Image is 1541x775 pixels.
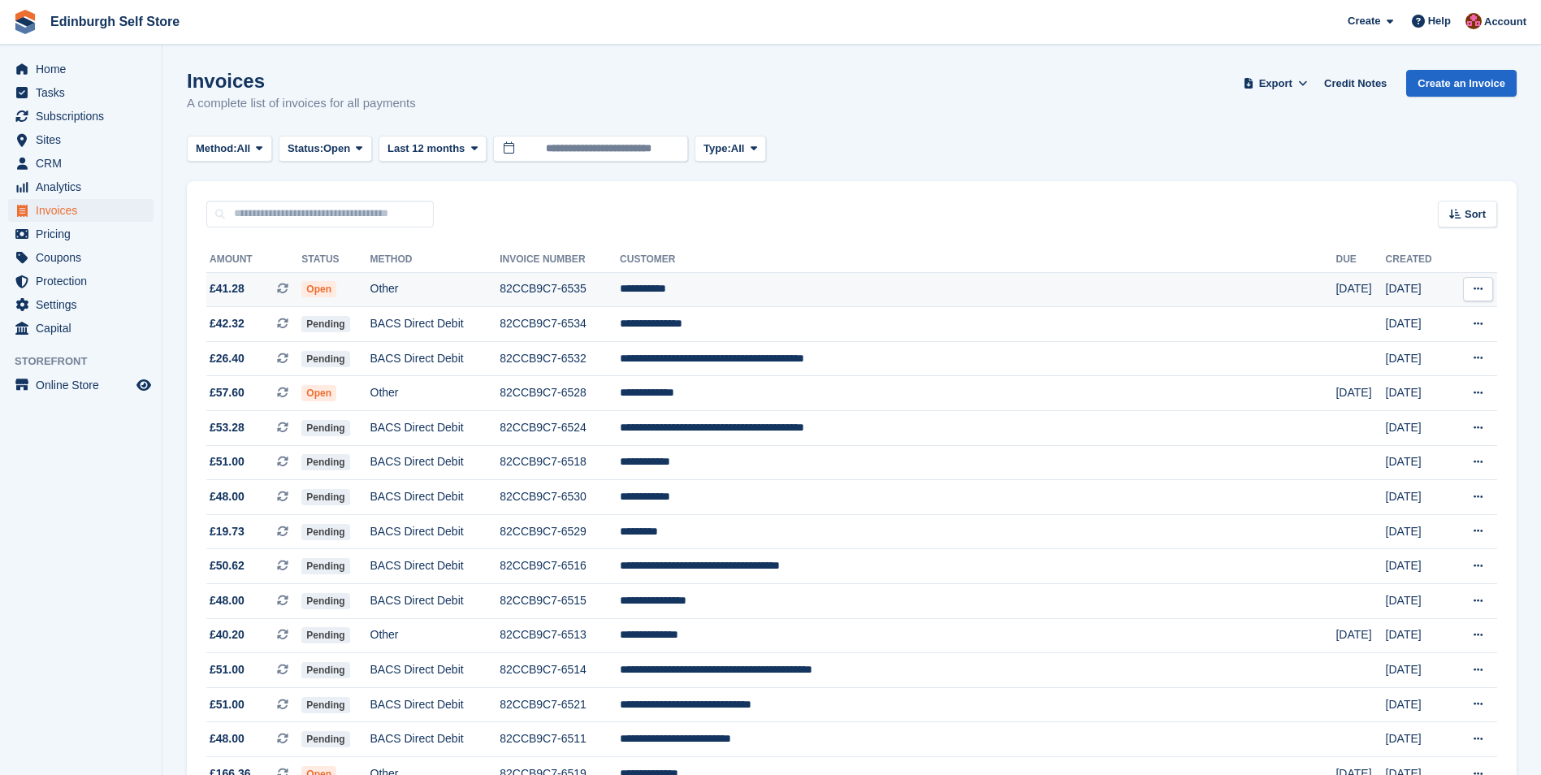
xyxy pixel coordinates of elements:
[301,697,349,713] span: Pending
[370,514,500,549] td: BACS Direct Debit
[1386,687,1450,722] td: [DATE]
[370,687,500,722] td: BACS Direct Debit
[301,247,370,273] th: Status
[500,341,620,376] td: 82CCB9C7-6532
[1386,341,1450,376] td: [DATE]
[36,293,133,316] span: Settings
[210,315,245,332] span: £42.32
[1386,549,1450,584] td: [DATE]
[1428,13,1451,29] span: Help
[196,141,237,157] span: Method:
[8,223,154,245] a: menu
[500,307,620,342] td: 82CCB9C7-6534
[500,376,620,411] td: 82CCB9C7-6528
[187,94,416,113] p: A complete list of invoices for all payments
[323,141,350,157] span: Open
[1335,376,1385,411] td: [DATE]
[620,247,1335,273] th: Customer
[370,307,500,342] td: BACS Direct Debit
[1386,411,1450,446] td: [DATE]
[210,523,245,540] span: £19.73
[1465,206,1486,223] span: Sort
[1386,480,1450,515] td: [DATE]
[210,488,245,505] span: £48.00
[370,584,500,619] td: BACS Direct Debit
[370,341,500,376] td: BACS Direct Debit
[500,247,620,273] th: Invoice Number
[500,514,620,549] td: 82CCB9C7-6529
[1386,514,1450,549] td: [DATE]
[8,128,154,151] a: menu
[36,175,133,198] span: Analytics
[370,445,500,480] td: BACS Direct Debit
[370,411,500,446] td: BACS Direct Debit
[500,584,620,619] td: 82CCB9C7-6515
[36,58,133,80] span: Home
[1335,618,1385,653] td: [DATE]
[1386,307,1450,342] td: [DATE]
[301,627,349,643] span: Pending
[1386,584,1450,619] td: [DATE]
[8,246,154,269] a: menu
[500,687,620,722] td: 82CCB9C7-6521
[8,152,154,175] a: menu
[8,199,154,222] a: menu
[36,105,133,128] span: Subscriptions
[500,549,620,584] td: 82CCB9C7-6516
[1484,14,1526,30] span: Account
[210,626,245,643] span: £40.20
[500,272,620,307] td: 82CCB9C7-6535
[500,480,620,515] td: 82CCB9C7-6530
[301,420,349,436] span: Pending
[301,558,349,574] span: Pending
[370,480,500,515] td: BACS Direct Debit
[15,353,162,370] span: Storefront
[210,419,245,436] span: £53.28
[36,152,133,175] span: CRM
[8,81,154,104] a: menu
[301,731,349,747] span: Pending
[301,489,349,505] span: Pending
[36,223,133,245] span: Pricing
[1386,445,1450,480] td: [DATE]
[370,247,500,273] th: Method
[301,385,336,401] span: Open
[379,136,487,162] button: Last 12 months
[8,374,154,396] a: menu
[1386,722,1450,757] td: [DATE]
[301,316,349,332] span: Pending
[13,10,37,34] img: stora-icon-8386f47178a22dfd0bd8f6a31ec36ba5ce8667c1dd55bd0f319d3a0aa187defe.svg
[206,247,301,273] th: Amount
[370,653,500,688] td: BACS Direct Debit
[210,730,245,747] span: £48.00
[237,141,251,157] span: All
[1240,70,1311,97] button: Export
[8,58,154,80] a: menu
[500,653,620,688] td: 82CCB9C7-6514
[8,317,154,340] a: menu
[703,141,731,157] span: Type:
[1386,376,1450,411] td: [DATE]
[36,81,133,104] span: Tasks
[279,136,372,162] button: Status: Open
[1259,76,1292,92] span: Export
[210,696,245,713] span: £51.00
[8,105,154,128] a: menu
[1465,13,1482,29] img: Lucy Michalec
[8,293,154,316] a: menu
[210,592,245,609] span: £48.00
[301,281,336,297] span: Open
[210,453,245,470] span: £51.00
[301,662,349,678] span: Pending
[500,445,620,480] td: 82CCB9C7-6518
[36,128,133,151] span: Sites
[36,317,133,340] span: Capital
[1318,70,1393,97] a: Credit Notes
[36,374,133,396] span: Online Store
[500,722,620,757] td: 82CCB9C7-6511
[301,524,349,540] span: Pending
[500,618,620,653] td: 82CCB9C7-6513
[1386,618,1450,653] td: [DATE]
[210,661,245,678] span: £51.00
[44,8,186,35] a: Edinburgh Self Store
